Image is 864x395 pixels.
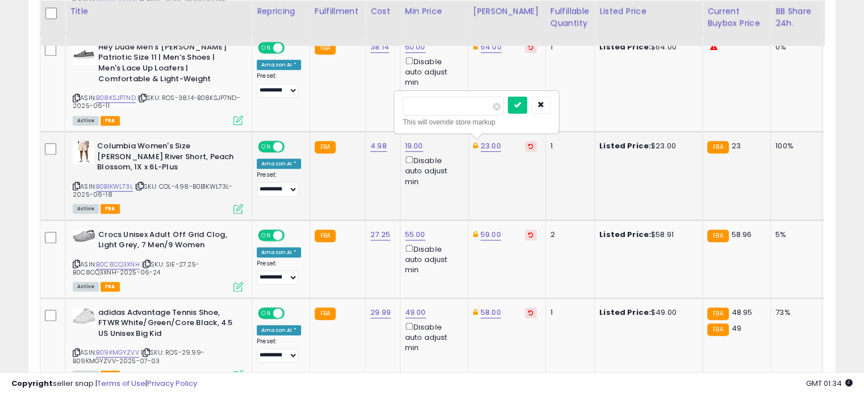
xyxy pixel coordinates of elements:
div: 2 [550,230,586,240]
b: Crocs Unisex Adult Off Grid Clog, Light Grey, 7 Men/9 Women [98,230,236,253]
a: 27.25 [370,229,390,240]
img: 31Vg1eGGJiL._SL40_.jpg [73,230,95,242]
a: B0C8CQ3XNH [96,260,140,269]
span: OFF [283,43,301,52]
span: FBA [101,116,120,126]
div: seller snap | | [11,379,197,389]
b: Listed Price: [599,307,651,318]
span: 48.95 [732,307,753,318]
a: 55.00 [405,229,425,240]
span: 2025-10-13 01:34 GMT [806,378,853,389]
img: 31Mn8i1GycL._SL40_.jpg [73,141,94,164]
span: OFF [283,308,301,318]
div: Preset: [257,338,301,363]
div: 73% [775,307,813,318]
div: $23.00 [599,141,694,151]
a: 64.00 [481,41,502,53]
div: ASIN: [73,42,243,124]
b: Listed Price: [599,229,651,240]
div: 1 [550,307,586,318]
div: Fulfillment [315,6,361,18]
span: | SKU: ROS-38.14-B08KSJP7ND-2025-06-11 [73,93,240,110]
div: [PERSON_NAME] [473,6,541,18]
a: 38.14 [370,41,389,53]
div: Min Price [405,6,464,18]
div: Disable auto adjust min [405,55,460,88]
small: FBA [707,323,728,336]
div: Amazon AI * [257,60,301,70]
span: OFF [283,230,301,240]
div: Repricing [257,6,305,18]
span: All listings currently available for purchase on Amazon [73,204,99,214]
div: Title [70,6,247,18]
div: Amazon AI * [257,325,301,335]
a: 29.99 [370,307,391,318]
a: Terms of Use [97,378,145,389]
a: Privacy Policy [147,378,197,389]
span: FBA [101,204,120,214]
a: 19.00 [405,140,423,152]
div: Preset: [257,260,301,285]
b: Listed Price: [599,140,651,151]
span: | SKU: SIE-27.25-B0C8CQ3XNH-2025-06-24 [73,260,199,277]
div: BB Share 24h. [775,6,817,30]
span: ON [259,43,273,52]
div: Amazon AI * [257,247,301,257]
span: OFF [283,142,301,152]
div: Preset: [257,171,301,197]
a: 58.00 [481,307,501,318]
a: 60.00 [405,41,425,53]
div: ASIN: [73,230,243,290]
div: This will override store markup [403,117,550,128]
a: B08KSJP7ND [96,93,136,103]
span: | SKU: ROS-29.99-B09KMGYZVV-2025-07-03 [73,348,204,365]
span: FBA [101,282,120,292]
div: 100% [775,141,813,151]
small: FBA [707,141,728,153]
span: 49 [732,323,741,334]
span: 23 [732,140,741,151]
div: Listed Price [599,6,698,18]
span: | SKU: COL-4.98-B0B1KWL73L-2025-06-18 [73,182,233,199]
img: 41BPSZDFmrL._SL40_.jpg [73,42,95,65]
b: adidas Advantage Tennis Shoe, FTWR White/Green/Core Black, 4.5 US Unisex Big Kid [98,307,236,342]
span: ON [259,230,273,240]
div: ASIN: [73,307,243,379]
b: Columbia Women's Size [PERSON_NAME] River Short, Peach Blossom, 1X x 6L-Plus [97,141,235,176]
div: 5% [775,230,813,240]
small: FBA [707,307,728,320]
small: FBA [315,42,336,55]
div: Disable auto adjust min [405,243,460,276]
a: B0B1KWL73L [96,182,133,192]
div: 1 [550,42,586,52]
div: 1 [550,141,586,151]
div: ASIN: [73,141,243,213]
div: $58.91 [599,230,694,240]
b: Listed Price: [599,41,651,52]
div: 0% [775,42,813,52]
div: Preset: [257,72,301,98]
a: 49.00 [405,307,426,318]
small: FBA [315,307,336,320]
small: FBA [315,230,336,242]
div: Amazon AI * [257,159,301,169]
a: 23.00 [481,140,501,152]
strong: Copyright [11,378,53,389]
div: Fulfillable Quantity [550,6,590,30]
span: All listings currently available for purchase on Amazon [73,116,99,126]
small: FBA [315,141,336,153]
span: All listings currently available for purchase on Amazon [73,282,99,292]
div: Cost [370,6,395,18]
div: $64.00 [599,42,694,52]
span: ON [259,308,273,318]
span: 58.96 [732,229,752,240]
span: ON [259,142,273,152]
div: Disable auto adjust min [405,154,460,187]
div: Current Buybox Price [707,6,766,30]
div: $49.00 [599,307,694,318]
a: 4.98 [370,140,387,152]
img: 31BhqLme1xL._SL40_.jpg [73,307,95,324]
b: Hey Dude Men's [PERSON_NAME] Patriotic Size 11 | Men’s Shoes | Men's Lace Up Loafers | Comfortabl... [98,42,236,87]
a: 59.00 [481,229,501,240]
a: B09KMGYZVV [96,348,139,357]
